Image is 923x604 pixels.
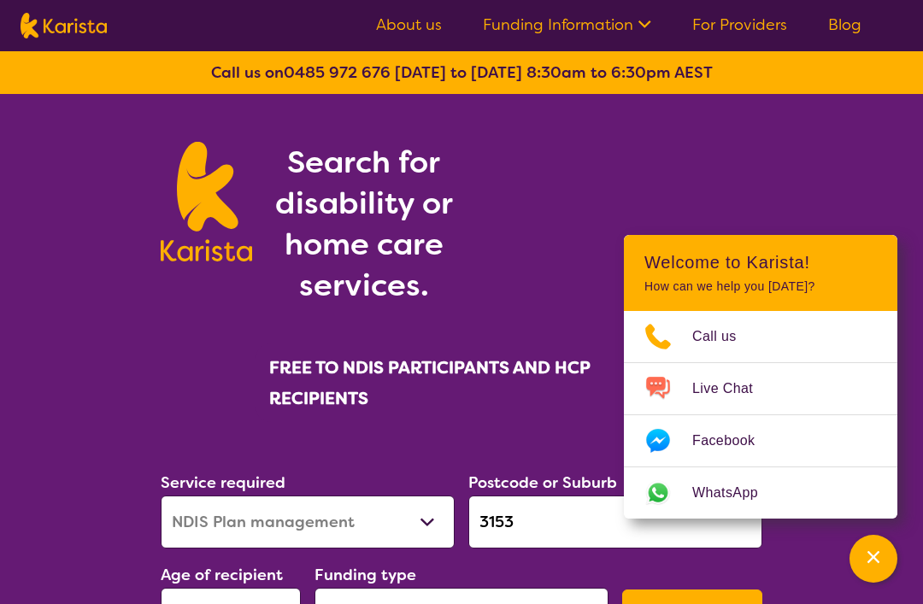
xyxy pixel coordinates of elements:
[692,480,779,506] span: WhatsApp
[483,15,651,35] a: Funding Information
[269,356,590,409] b: FREE TO NDIS PARTICIPANTS AND HCP RECIPIENTS
[468,472,617,493] label: Postcode or Suburb
[376,15,442,35] a: About us
[850,535,897,583] button: Channel Menu
[692,376,773,402] span: Live Chat
[21,13,107,38] img: Karista logo
[624,311,897,519] ul: Choose channel
[692,15,787,35] a: For Providers
[644,279,877,294] p: How can we help you [DATE]?
[692,428,775,454] span: Facebook
[624,235,897,519] div: Channel Menu
[828,15,861,35] a: Blog
[211,62,713,83] b: Call us on [DATE] to [DATE] 8:30am to 6:30pm AEST
[315,565,416,585] label: Funding type
[692,324,757,349] span: Call us
[468,496,762,548] input: Type
[161,142,252,261] img: Karista logo
[624,467,897,519] a: Web link opens in a new tab.
[284,62,391,83] a: 0485 972 676
[644,252,877,273] h2: Welcome to Karista!
[273,142,455,306] h1: Search for disability or home care services.
[161,565,283,585] label: Age of recipient
[161,472,285,493] label: Service required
